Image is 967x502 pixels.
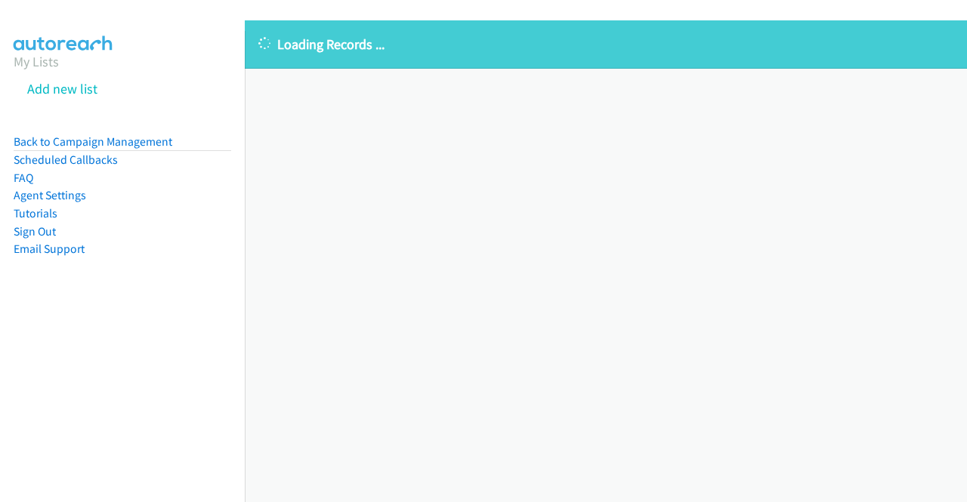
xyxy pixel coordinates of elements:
a: Back to Campaign Management [14,134,172,149]
a: Sign Out [14,224,56,239]
p: Loading Records ... [258,34,953,54]
a: Agent Settings [14,188,86,202]
a: Add new list [27,80,97,97]
a: Tutorials [14,206,57,220]
a: FAQ [14,171,33,185]
a: Email Support [14,242,85,256]
a: Scheduled Callbacks [14,152,118,167]
a: My Lists [14,53,59,70]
